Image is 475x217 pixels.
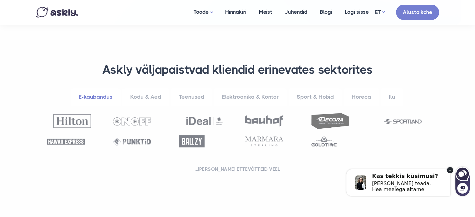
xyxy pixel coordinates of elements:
a: E-kaubandus [71,88,121,106]
img: Bauhof [245,115,283,126]
img: Punktid [113,138,151,145]
img: Askly [36,7,78,17]
img: Ballzy [179,135,205,147]
a: Teenused [171,88,212,106]
a: Sport & Hobid [289,88,342,106]
img: Marmara Sterling [245,136,283,146]
a: Alusta kohe [396,5,439,20]
a: ET [375,8,385,17]
iframe: Askly chat [342,159,470,197]
h2: ...[PERSON_NAME] ettevõtteid veel [44,166,431,172]
a: Elektroonika & Kontor [214,88,287,106]
a: Ilu [381,88,403,106]
img: Hawaii Express [47,139,85,145]
a: Kodu & Aed [122,88,169,106]
img: Goldtime [311,136,337,146]
a: Horeca [344,88,379,106]
img: Sportland [384,119,422,124]
h3: Askly väljapaistvad kliendid erinevates sektorites [44,62,431,77]
img: Ideal [186,114,223,128]
img: OnOff [113,117,151,126]
img: Hilton [53,114,91,128]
